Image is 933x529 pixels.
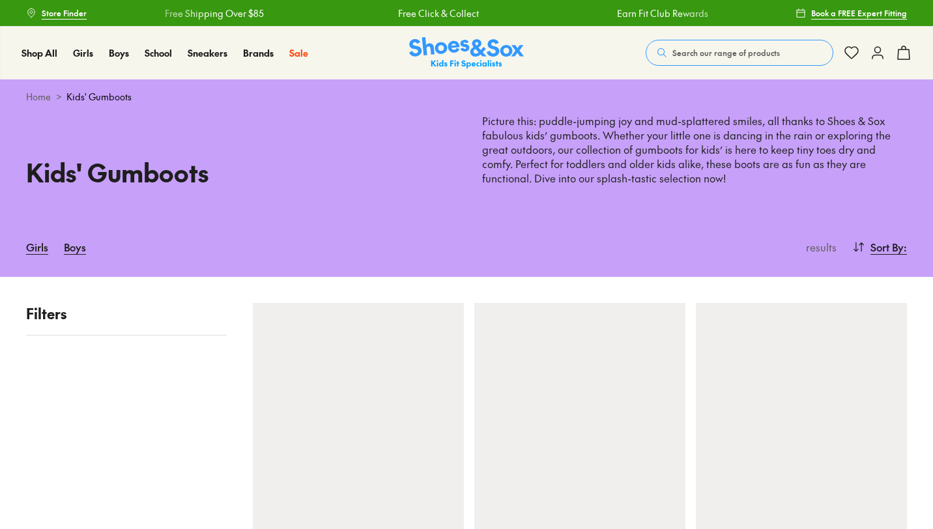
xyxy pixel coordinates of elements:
a: School [145,46,172,60]
span: Boys [109,46,129,59]
a: Book a FREE Expert Fitting [796,1,907,25]
img: SNS_Logo_Responsive.svg [409,37,524,69]
p: Picture this: puddle-jumping joy and mud-splattered smiles, all thanks to Shoes & Sox fabulous ki... [482,114,907,186]
button: Search our range of products [646,40,833,66]
a: Free Shipping Over $85 [165,7,264,20]
p: Filters [26,303,227,324]
span: Book a FREE Expert Fitting [811,7,907,19]
span: School [145,46,172,59]
a: Boys [109,46,129,60]
button: Sort By: [852,233,907,261]
a: Earn Fit Club Rewards [617,7,708,20]
div: > [26,90,907,104]
a: Sneakers [188,46,227,60]
span: : [904,239,907,255]
a: Shoes & Sox [409,37,524,69]
span: Kids' Gumboots [66,90,132,104]
span: Sort By [870,239,904,255]
a: Home [26,90,51,104]
span: Sneakers [188,46,227,59]
a: Store Finder [26,1,87,25]
span: Search our range of products [672,47,780,59]
span: Shop All [22,46,57,59]
a: Girls [73,46,93,60]
a: Sale [289,46,308,60]
a: Free Click & Collect [398,7,479,20]
span: Store Finder [42,7,87,19]
a: Boys [64,233,86,261]
span: Brands [243,46,274,59]
a: Shop All [22,46,57,60]
h1: Kids' Gumboots [26,154,451,191]
span: Girls [73,46,93,59]
a: Girls [26,233,48,261]
span: Sale [289,46,308,59]
a: Brands [243,46,274,60]
p: results [801,239,837,255]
